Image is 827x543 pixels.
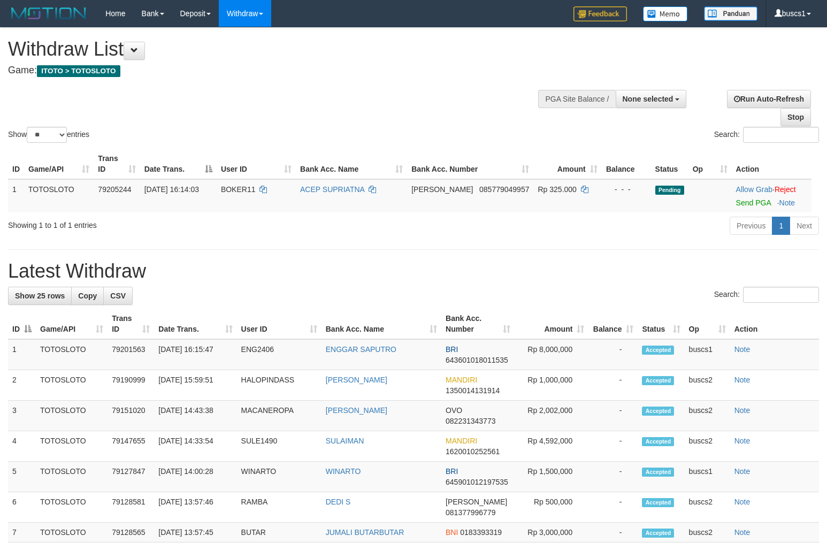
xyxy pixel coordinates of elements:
[727,90,811,108] a: Run Auto-Refresh
[588,370,638,401] td: -
[685,401,730,431] td: buscs2
[602,149,651,179] th: Balance
[446,508,495,517] span: Copy 081377996779 to clipboard
[685,370,730,401] td: buscs2
[685,431,730,462] td: buscs2
[237,492,321,523] td: RAMBA
[154,523,236,542] td: [DATE] 13:57:45
[237,431,321,462] td: SULE1490
[730,217,772,235] a: Previous
[36,462,108,492] td: TOTOSLOTO
[685,492,730,523] td: buscs2
[108,370,154,401] td: 79190999
[36,431,108,462] td: TOTOSLOTO
[734,376,751,384] a: Note
[446,356,508,364] span: Copy 643601018011535 to clipboard
[36,339,108,370] td: TOTOSLOTO
[736,185,772,194] a: Allow Grab
[779,198,795,207] a: Note
[217,149,296,179] th: User ID: activate to sort column ascending
[154,431,236,462] td: [DATE] 14:33:54
[237,370,321,401] td: HALOPINDASS
[685,462,730,492] td: buscs1
[515,401,588,431] td: Rp 2,002,000
[8,127,89,143] label: Show entries
[326,345,396,354] a: ENGGAR SAPUTRO
[103,287,133,305] a: CSV
[588,401,638,431] td: -
[772,217,790,235] a: 1
[237,309,321,339] th: User ID: activate to sort column ascending
[446,447,500,456] span: Copy 1620010252561 to clipboard
[446,528,458,537] span: BNI
[588,431,638,462] td: -
[8,287,72,305] a: Show 25 rows
[588,523,638,542] td: -
[736,185,775,194] span: ·
[642,498,674,507] span: Accepted
[8,492,36,523] td: 6
[743,287,819,303] input: Search:
[326,437,364,445] a: SULAIMAN
[8,401,36,431] td: 3
[734,406,751,415] a: Note
[8,339,36,370] td: 1
[623,95,673,103] span: None selected
[734,528,751,537] a: Note
[108,431,154,462] td: 79147655
[775,185,796,194] a: Reject
[446,478,508,486] span: Copy 645901012197535 to clipboard
[732,179,811,212] td: ·
[642,437,674,446] span: Accepted
[515,492,588,523] td: Rp 500,000
[685,523,730,542] td: buscs2
[704,6,757,21] img: panduan.png
[685,309,730,339] th: Op: activate to sort column ascending
[110,292,126,300] span: CSV
[296,149,407,179] th: Bank Acc. Name: activate to sort column ascending
[446,437,477,445] span: MANDIRI
[714,287,819,303] label: Search:
[515,309,588,339] th: Amount: activate to sort column ascending
[108,339,154,370] td: 79201563
[8,431,36,462] td: 4
[8,261,819,282] h1: Latest Withdraw
[446,386,500,395] span: Copy 1350014131914 to clipboard
[655,186,684,195] span: Pending
[446,417,495,425] span: Copy 082231343773 to clipboard
[321,309,441,339] th: Bank Acc. Name: activate to sort column ascending
[734,345,751,354] a: Note
[685,339,730,370] td: buscs1
[154,462,236,492] td: [DATE] 14:00:28
[651,149,688,179] th: Status
[515,431,588,462] td: Rp 4,592,000
[71,287,104,305] a: Copy
[144,185,199,194] span: [DATE] 16:14:03
[237,523,321,542] td: BUTAR
[446,467,458,476] span: BRI
[515,523,588,542] td: Rp 3,000,000
[734,437,751,445] a: Note
[736,198,771,207] a: Send PGA
[441,309,515,339] th: Bank Acc. Number: activate to sort column ascending
[108,492,154,523] td: 79128581
[606,184,647,195] div: - - -
[8,39,541,60] h1: Withdraw List
[8,309,36,339] th: ID: activate to sort column descending
[446,345,458,354] span: BRI
[730,309,819,339] th: Action
[154,309,236,339] th: Date Trans.: activate to sort column ascending
[8,5,89,21] img: MOTION_logo.png
[37,65,120,77] span: ITOTO > TOTOSLOTO
[642,407,674,416] span: Accepted
[36,401,108,431] td: TOTOSLOTO
[515,462,588,492] td: Rp 1,500,000
[108,401,154,431] td: 79151020
[154,492,236,523] td: [DATE] 13:57:46
[8,149,24,179] th: ID
[588,462,638,492] td: -
[642,346,674,355] span: Accepted
[616,90,687,108] button: None selected
[588,339,638,370] td: -
[221,185,256,194] span: BOKER11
